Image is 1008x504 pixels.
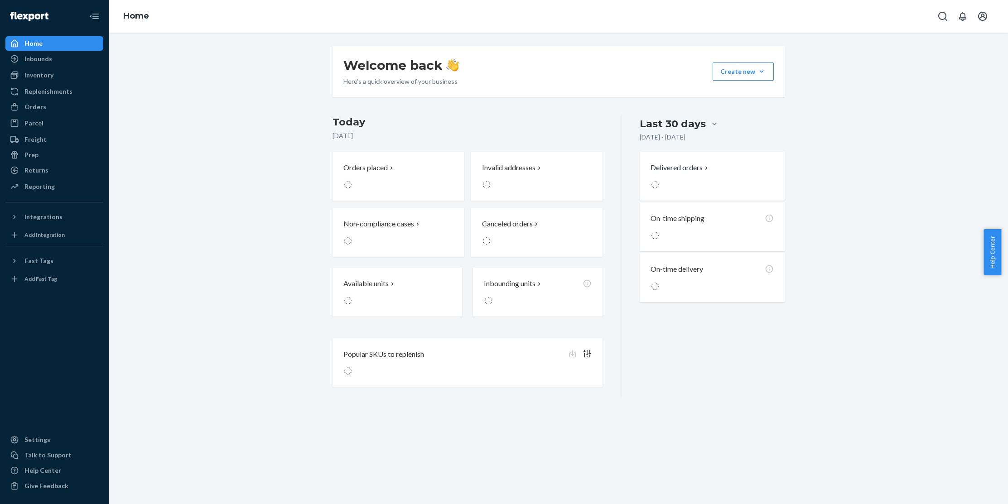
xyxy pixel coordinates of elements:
button: Delivered orders [651,163,710,173]
a: Freight [5,132,103,147]
div: Add Integration [24,231,65,239]
div: Inbounds [24,54,52,63]
img: hand-wave emoji [446,59,459,72]
button: Canceled orders [471,208,603,257]
div: Settings [24,435,50,444]
p: Here’s a quick overview of your business [343,77,459,86]
p: Popular SKUs to replenish [343,349,424,360]
button: Open notifications [954,7,972,25]
button: Close Navigation [85,7,103,25]
a: Home [5,36,103,51]
button: Open Search Box [934,7,952,25]
p: Inbounding units [484,278,535,289]
a: Help Center [5,463,103,478]
a: Prep [5,148,103,162]
p: Available units [343,278,389,289]
div: Fast Tags [24,256,53,265]
div: Integrations [24,212,63,221]
div: Returns [24,166,48,175]
button: Create new [713,62,774,81]
ol: breadcrumbs [116,3,156,29]
button: Invalid addresses [471,152,603,201]
button: Integrations [5,210,103,224]
div: Home [24,39,43,48]
div: Last 30 days [640,117,706,131]
button: Fast Tags [5,254,103,268]
button: Open account menu [974,7,992,25]
p: Invalid addresses [482,163,535,173]
a: Add Integration [5,228,103,242]
a: Orders [5,100,103,114]
h1: Welcome back [343,57,459,73]
h3: Today [333,115,603,130]
a: Inventory [5,68,103,82]
a: Add Fast Tag [5,272,103,286]
p: Canceled orders [482,219,533,229]
button: Non-compliance cases [333,208,464,257]
div: Prep [24,150,39,159]
div: Parcel [24,119,43,128]
button: Help Center [984,229,1001,275]
a: Parcel [5,116,103,130]
p: On-time shipping [651,213,704,224]
a: Inbounds [5,52,103,66]
p: [DATE] - [DATE] [640,133,685,142]
div: Freight [24,135,47,144]
div: Give Feedback [24,481,68,490]
button: Give Feedback [5,479,103,493]
a: Reporting [5,179,103,194]
a: Replenishments [5,84,103,99]
div: Talk to Support [24,451,72,460]
p: Orders placed [343,163,388,173]
p: Non-compliance cases [343,219,414,229]
a: Settings [5,432,103,447]
div: Inventory [24,71,53,80]
div: Help Center [24,466,61,475]
a: Home [123,11,149,21]
button: Inbounding units [473,268,603,317]
button: Talk to Support [5,448,103,462]
button: Available units [333,268,462,317]
div: Replenishments [24,87,72,96]
p: On-time delivery [651,264,703,274]
div: Reporting [24,182,55,191]
p: [DATE] [333,131,603,140]
img: Flexport logo [10,12,48,21]
div: Orders [24,102,46,111]
button: Orders placed [333,152,464,201]
div: Add Fast Tag [24,275,57,283]
a: Returns [5,163,103,178]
